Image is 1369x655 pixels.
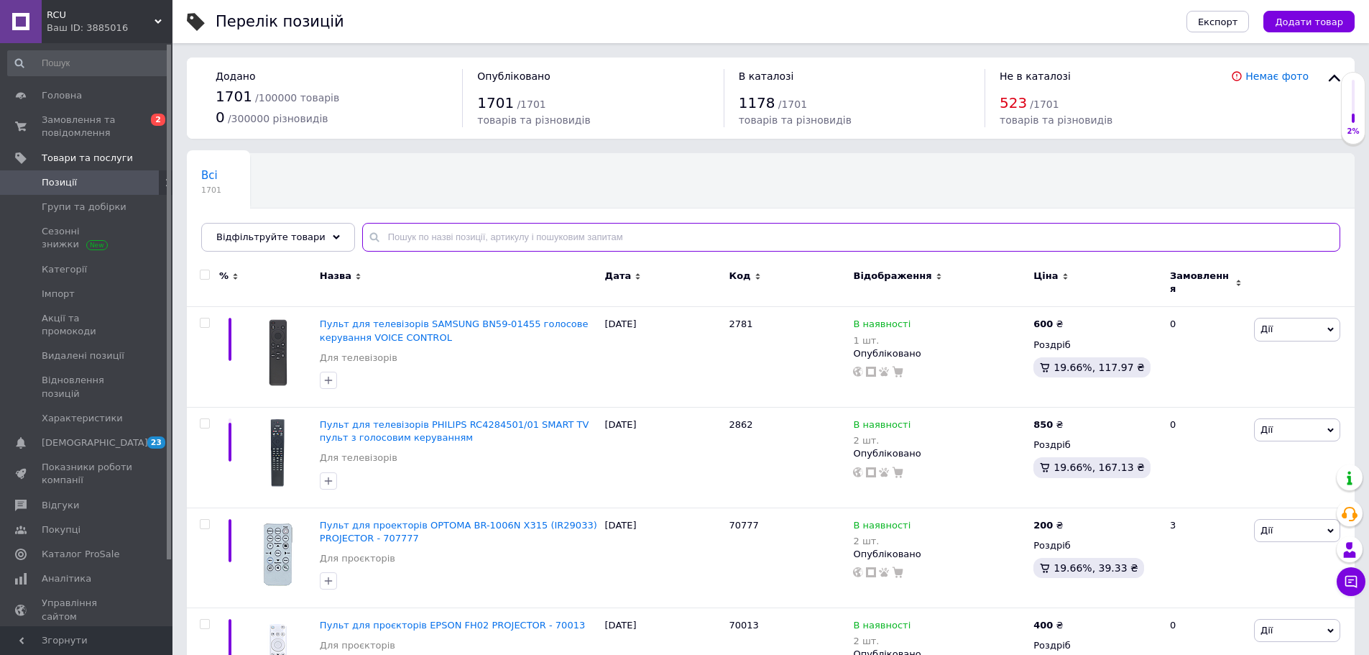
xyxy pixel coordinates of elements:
div: [DATE] [601,508,726,608]
span: Головна [42,89,82,102]
span: товарів та різновидів [1000,114,1112,126]
span: Товари та послуги [42,152,133,165]
span: Дії [1260,525,1273,536]
div: Перелік позицій [216,14,344,29]
span: Аналітика [42,572,91,585]
span: Дії [1260,324,1273,334]
button: Додати товар [1263,11,1355,32]
span: В наявності [853,520,911,535]
span: товарів та різновидів [477,114,590,126]
span: Додано [216,70,255,82]
span: / 1701 [517,99,545,110]
div: ₴ [1033,519,1063,532]
div: Опубліковано [853,447,1026,460]
span: Управління сайтом [42,597,133,623]
span: 523 [1000,94,1027,111]
span: 1701 [201,185,221,196]
div: [DATE] [601,407,726,508]
div: Автозаповнення характеристик [187,209,383,263]
span: В наявності [853,620,911,635]
img: Пульт для телевизоров PHILIPS RC4284501/01 SMART TV пульт с голосовым управлением [267,418,289,488]
div: 2 шт. [853,536,911,546]
span: Імпорт [42,288,75,301]
div: Роздріб [1033,539,1158,552]
a: Немає фото [1245,70,1309,82]
div: Роздріб [1033,339,1158,352]
div: 0 [1161,307,1250,408]
span: Дії [1260,625,1273,636]
span: Опубліковано [477,70,550,82]
span: / 100000 товарів [255,92,339,104]
a: Для телевізорів [320,452,397,464]
div: 1 шт. [853,335,911,346]
span: Акції та промокоди [42,312,133,338]
a: Пульт для телевізорів SAMSUNG BN59-01455 голосове керування VOICE CONTROL [320,319,589,342]
input: Пошук по назві позиції, артикулу і пошуковим запитам [362,223,1340,252]
a: Пульт для телевізорів PHILIPS RC4284501/01 SMART TV пульт з голосовим керуванням [320,419,589,443]
span: В наявності [853,419,911,434]
b: 600 [1033,319,1053,329]
span: В наявності [853,319,911,334]
div: ₴ [1033,619,1063,632]
span: Додати товар [1275,17,1343,27]
span: Код [729,270,751,283]
span: Всі [201,169,218,182]
div: 2 шт. [853,435,911,446]
span: RCU [47,9,155,22]
span: / 1701 [778,99,807,110]
span: % [219,270,229,283]
span: 70777 [729,520,759,531]
span: Видалені позиції [42,349,124,362]
span: [DEMOGRAPHIC_DATA] [42,436,148,449]
img: Пульт для телевизоров SAMSUNG BN59-01455 голосовое управление VOICE CONTROL [267,318,289,388]
span: Сезонні знижки [42,225,133,251]
span: 19.66%, 167.13 ₴ [1054,462,1145,473]
div: Роздріб [1033,639,1158,652]
span: Відгуки [42,499,79,512]
div: ₴ [1033,418,1063,431]
span: товарів та різновидів [739,114,852,126]
div: ₴ [1033,318,1063,331]
span: Відновлення позицій [42,374,133,400]
span: / 1701 [1030,99,1059,110]
b: 850 [1033,419,1053,430]
b: 400 [1033,620,1053,631]
a: Пульт для проєкторів EPSON FH02 PROJECTOR - 70013 [320,620,585,631]
span: Категорії [42,263,87,276]
img: Пульт для проекторов OPTOMA BR-1006N X315 PROJECTOR - 70777 [261,519,296,590]
button: Експорт [1186,11,1250,32]
span: Дії [1260,424,1273,435]
div: 2% [1342,127,1365,137]
span: Замовлення та повідомлення [42,114,133,139]
div: 0 [1161,407,1250,508]
span: 2862 [729,419,753,430]
a: Для телевізорів [320,352,397,365]
a: Пульт для проекторів OPTOMA BR-1006N X315 (IR29033) PROJECTOR - 707777 [320,520,597,544]
div: Опубліковано [853,347,1026,360]
span: В каталозі [739,70,794,82]
span: Показники роботи компанії [42,461,133,487]
span: Автозаповнення характе... [201,224,354,237]
div: Опубліковано [853,548,1026,561]
span: 19.66%, 117.97 ₴ [1054,362,1145,373]
span: 1701 [477,94,514,111]
b: 200 [1033,520,1053,531]
span: Назва [320,270,351,283]
span: Замовлення [1170,270,1232,296]
span: Ціна [1033,270,1058,283]
div: 3 [1161,508,1250,608]
span: Групи та добірки [42,201,126,214]
div: Роздріб [1033,439,1158,452]
a: Для проєкторів [320,639,395,652]
a: Для проєкторів [320,552,395,565]
span: Експорт [1198,17,1238,27]
span: 2781 [729,319,753,329]
span: Позиції [42,176,77,189]
span: / 300000 різновидів [228,113,328,124]
span: Не в каталозі [1000,70,1071,82]
span: Відфільтруйте товари [216,232,326,242]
